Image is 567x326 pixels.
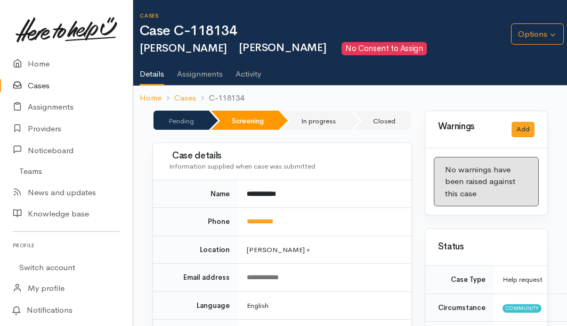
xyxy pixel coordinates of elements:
li: C-118134 [196,92,244,104]
span: Community [503,304,541,313]
a: Home [140,92,161,104]
span: [PERSON_NAME] » [247,245,310,254]
h3: Warnings [438,122,499,132]
td: Name [153,180,238,208]
li: Closed [353,111,410,130]
h6: Profile [13,238,120,253]
div: No warnings have been raised against this case [434,157,539,207]
td: Language [153,291,238,320]
a: Assignments [177,55,223,85]
h6: Cases [140,13,511,19]
a: Activity [236,55,261,85]
td: Case Type [425,266,494,294]
button: Options [511,23,564,45]
a: Details [140,55,164,86]
li: In progress [281,111,351,130]
span: No Consent to Assign [342,42,427,55]
td: English [238,291,411,320]
td: Circumstance [425,294,494,322]
td: Email address [153,264,238,292]
nav: breadcrumb [133,86,567,111]
td: Phone [153,208,238,236]
td: Location [153,236,238,264]
span: [PERSON_NAME] [233,41,326,54]
a: Cases [174,92,196,104]
h3: Case details [169,151,399,161]
li: Pending [153,111,209,130]
h2: [PERSON_NAME] [140,42,511,55]
li: Screening [211,111,278,130]
h3: Status [438,242,534,252]
button: Add [512,122,534,137]
h1: Case C-118134 [140,23,511,39]
div: Information supplied when case was submitted [169,161,399,172]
